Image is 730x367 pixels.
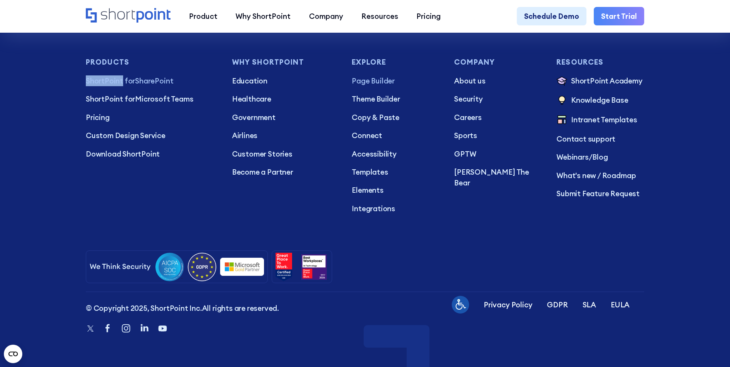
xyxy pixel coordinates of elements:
a: Integrations [352,203,439,214]
a: ShortPoint forSharePoint [86,75,217,86]
span: ShortPoint for [86,76,135,85]
a: Blog [592,152,608,162]
h3: Resources [556,58,644,66]
a: Careers [454,112,542,123]
p: Security [454,93,542,104]
span: ShortPoint for [86,94,135,103]
a: GPTW [454,148,542,159]
a: ShortPoint forMicrosoft Teams [86,93,217,104]
a: Templates [352,167,439,177]
p: Knowledge Base [571,95,628,107]
div: Why ShortPoint [236,11,291,22]
a: Twitter [86,324,95,334]
div: Pricing [416,11,441,22]
a: ShortPoint Academy [556,75,644,87]
a: Webinars [556,152,588,162]
a: Product [180,7,226,25]
a: Instagram [120,323,131,335]
a: Healthcare [232,93,337,104]
p: ShortPoint Academy [571,75,643,87]
div: Company [309,11,343,22]
a: What's new / Roadmap [556,170,644,181]
div: Resources [361,11,398,22]
a: Customer Stories [232,148,337,159]
a: Elements [352,185,439,195]
h3: Why Shortpoint [232,58,337,66]
a: About us [454,75,542,86]
a: Why ShortPoint [227,7,300,25]
h3: Products [86,58,217,66]
a: Theme Builder [352,93,439,104]
a: Education [232,75,337,86]
a: Sports [454,130,542,141]
a: Government [232,112,337,123]
a: Facebook [102,323,113,335]
a: GDPR [547,299,568,310]
a: SLA [583,299,596,310]
a: Start Trial [594,7,644,25]
a: [PERSON_NAME] The Bear [454,167,542,189]
a: Linkedin [139,323,150,335]
a: Company [300,7,352,25]
a: Copy & Paste [352,112,439,123]
a: Download ShortPoint [86,148,217,159]
a: Home [86,8,171,24]
a: Youtube [157,323,168,335]
div: Product [189,11,217,22]
p: Intranet Templates [571,114,637,126]
a: Connect [352,130,439,141]
a: Accessibility [352,148,439,159]
a: EULA [611,299,630,310]
h3: Company [454,58,542,66]
a: Contact support [556,133,644,144]
p: SharePoint [86,75,217,86]
h3: Explore [352,58,439,66]
button: Open CMP widget [4,345,22,363]
a: Intranet Templates [556,114,644,126]
a: Submit Feature Request [556,188,644,199]
p: All rights are reserved. [86,303,279,314]
a: Resources [352,7,407,25]
a: Knowledge Base [556,95,644,107]
a: Custom Design Service [86,130,217,141]
a: Privacy Policy [484,299,532,310]
a: Schedule Demo [517,7,586,25]
a: Pricing [86,112,217,123]
a: Airlines [232,130,337,141]
p: / [556,152,644,162]
a: Become a Partner [232,167,337,177]
a: Page Builder [352,75,439,86]
span: © Copyright 2025, ShortPoint Inc. [86,304,202,313]
iframe: Chat Widget [692,330,730,367]
p: Microsoft Teams [86,93,217,104]
a: Pricing [408,7,450,25]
